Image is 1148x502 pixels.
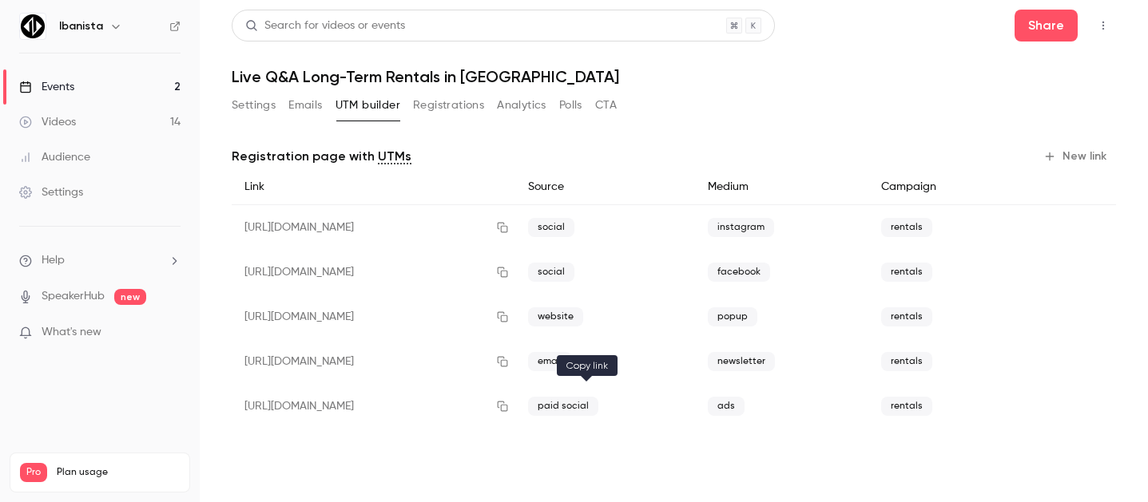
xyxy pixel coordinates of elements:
div: Events [19,79,74,95]
div: Link [232,169,515,205]
div: [URL][DOMAIN_NAME] [232,205,515,251]
div: Source [515,169,695,205]
button: UTM builder [336,93,400,118]
div: [URL][DOMAIN_NAME] [232,339,515,384]
h6: Ibanista [59,18,103,34]
div: Search for videos or events [245,18,405,34]
div: [URL][DOMAIN_NAME] [232,294,515,339]
button: Settings [232,93,276,118]
a: SpeakerHub [42,288,105,305]
h1: Live Q&A Long-Term Rentals in [GEOGRAPHIC_DATA] [232,67,1116,86]
div: Audience [19,149,90,165]
span: social [528,263,574,282]
span: Help [42,252,65,269]
div: Campaign [868,169,1020,205]
span: ads [708,397,745,416]
span: Pro [20,463,47,482]
button: Emails [288,93,322,118]
span: rentals [881,397,932,416]
span: email [528,352,572,371]
div: [URL][DOMAIN_NAME] [232,384,515,429]
span: social [528,218,574,237]
button: Analytics [497,93,546,118]
span: new [114,289,146,305]
span: website [528,307,583,326]
div: Videos [19,114,76,130]
iframe: Noticeable Trigger [161,326,181,340]
a: UTMs [378,147,411,166]
button: Polls [559,93,582,118]
button: CTA [595,93,617,118]
span: What's new [42,324,101,341]
button: New link [1037,144,1116,169]
span: popup [708,307,757,326]
div: Settings [19,184,83,200]
span: paid social [528,397,598,416]
div: Medium [695,169,869,205]
button: Share [1015,10,1078,42]
div: [URL][DOMAIN_NAME] [232,250,515,294]
span: rentals [881,263,932,282]
img: Ibanista [20,14,46,39]
span: instagram [708,218,774,237]
span: rentals [881,218,932,237]
span: Plan usage [57,466,180,479]
p: Registration page with [232,147,411,166]
span: rentals [881,307,932,326]
span: rentals [881,352,932,371]
span: facebook [708,263,770,282]
li: help-dropdown-opener [19,252,181,269]
button: Registrations [413,93,484,118]
span: newsletter [708,352,775,371]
